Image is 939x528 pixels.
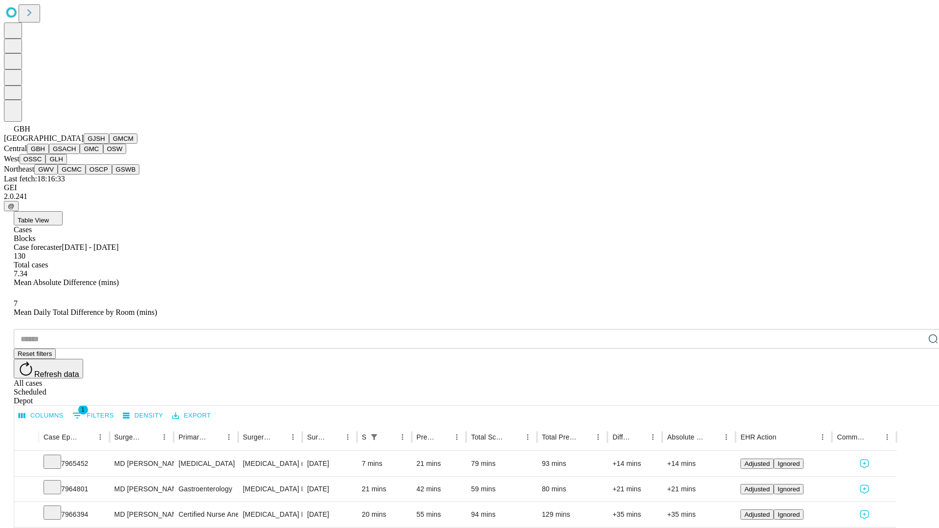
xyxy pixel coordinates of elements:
[744,460,770,467] span: Adjusted
[578,430,591,444] button: Sort
[14,125,30,133] span: GBH
[8,202,15,210] span: @
[307,451,352,476] div: [DATE]
[774,484,804,494] button: Ignored
[327,430,341,444] button: Sort
[14,308,157,316] span: Mean Daily Total Difference by Room (mins)
[667,451,731,476] div: +14 mins
[471,451,532,476] div: 79 mins
[18,217,49,224] span: Table View
[14,269,27,278] span: 7.34
[778,511,800,518] span: Ignored
[4,183,935,192] div: GEI
[179,433,207,441] div: Primary Service
[86,164,112,175] button: OSCP
[740,509,774,520] button: Adjusted
[612,451,657,476] div: +14 mins
[591,430,605,444] button: Menu
[58,164,86,175] button: GCMC
[103,144,127,154] button: OSW
[417,451,462,476] div: 21 mins
[880,430,894,444] button: Menu
[14,299,18,308] span: 7
[14,349,56,359] button: Reset filters
[542,502,603,527] div: 129 mins
[109,133,137,144] button: GMCM
[19,481,34,498] button: Expand
[114,477,169,502] div: MD [PERSON_NAME]
[740,433,776,441] div: EHR Action
[867,430,880,444] button: Sort
[307,502,352,527] div: [DATE]
[18,350,52,357] span: Reset filters
[367,430,381,444] button: Show filters
[382,430,396,444] button: Sort
[80,144,103,154] button: GMC
[62,243,118,251] span: [DATE] - [DATE]
[744,485,770,493] span: Adjusted
[112,164,140,175] button: GSWB
[362,502,407,527] div: 20 mins
[471,433,506,441] div: Total Scheduled Duration
[14,243,62,251] span: Case forecaster
[114,451,169,476] div: MD [PERSON_NAME]
[44,451,105,476] div: 7965452
[34,370,79,378] span: Refresh data
[20,154,46,164] button: OSSC
[14,252,25,260] span: 130
[542,451,603,476] div: 93 mins
[14,278,119,286] span: Mean Absolute Difference (mins)
[632,430,646,444] button: Sort
[778,485,800,493] span: Ignored
[719,430,733,444] button: Menu
[4,134,84,142] span: [GEOGRAPHIC_DATA]
[450,430,464,444] button: Menu
[243,433,271,441] div: Surgery Name
[396,430,409,444] button: Menu
[507,430,521,444] button: Sort
[19,506,34,524] button: Expand
[4,192,935,201] div: 2.0.241
[612,477,657,502] div: +21 mins
[816,430,829,444] button: Menu
[362,477,407,502] div: 21 mins
[706,430,719,444] button: Sort
[417,502,462,527] div: 55 mins
[774,509,804,520] button: Ignored
[84,133,109,144] button: GJSH
[521,430,535,444] button: Menu
[778,460,800,467] span: Ignored
[243,502,297,527] div: [MEDICAL_DATA] FLEXIBLE PROXIMAL DIAGNOSTIC
[272,430,286,444] button: Sort
[44,433,79,441] div: Case Epic Id
[27,144,49,154] button: GBH
[341,430,355,444] button: Menu
[14,359,83,378] button: Refresh data
[44,502,105,527] div: 7966394
[170,408,213,423] button: Export
[222,430,236,444] button: Menu
[307,477,352,502] div: [DATE]
[120,408,166,423] button: Density
[777,430,791,444] button: Sort
[4,165,34,173] span: Northeast
[179,477,233,502] div: Gastroenterology
[542,477,603,502] div: 80 mins
[417,477,462,502] div: 42 mins
[243,477,297,502] div: [MEDICAL_DATA] FLEXIBLE PROXIMAL DIAGNOSTIC
[179,451,233,476] div: [MEDICAL_DATA]
[612,433,631,441] div: Difference
[19,456,34,473] button: Expand
[4,144,27,153] span: Central
[307,433,326,441] div: Surgery Date
[16,408,66,423] button: Select columns
[4,201,19,211] button: @
[4,175,65,183] span: Last fetch: 18:16:33
[114,433,143,441] div: Surgeon Name
[78,405,88,415] span: 1
[542,433,577,441] div: Total Predicted Duration
[740,484,774,494] button: Adjusted
[286,430,300,444] button: Menu
[744,511,770,518] span: Adjusted
[667,477,731,502] div: +21 mins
